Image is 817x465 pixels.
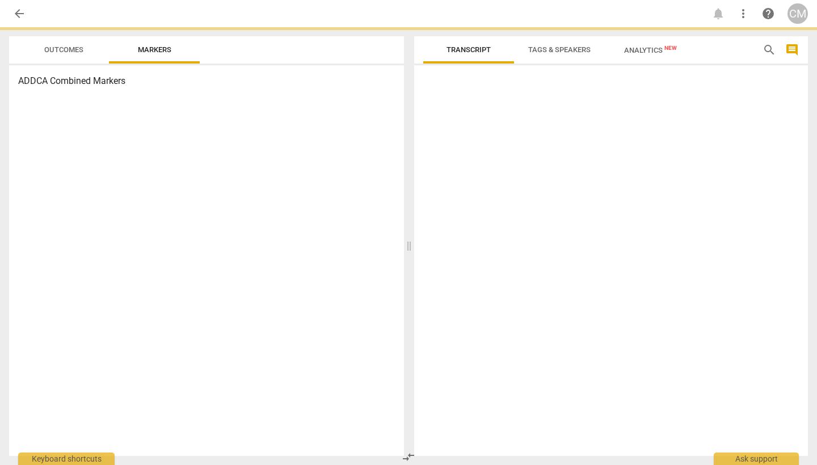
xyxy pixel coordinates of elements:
[528,45,591,54] span: Tags & Speakers
[18,74,395,88] h3: ADDCA Combined Markers
[736,7,750,20] span: more_vert
[664,45,677,51] span: New
[714,453,799,465] div: Ask support
[758,3,778,24] a: Help
[447,45,491,54] span: Transcript
[624,46,677,54] span: Analytics
[761,7,775,20] span: help
[138,45,171,54] span: Markers
[783,41,801,59] button: Show/Hide comments
[402,450,415,464] span: compare_arrows
[12,7,26,20] span: arrow_back
[44,45,83,54] span: Outcomes
[763,43,776,57] span: search
[785,43,799,57] span: comment
[18,453,115,465] div: Keyboard shortcuts
[787,3,808,24] button: CM
[760,41,778,59] button: Search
